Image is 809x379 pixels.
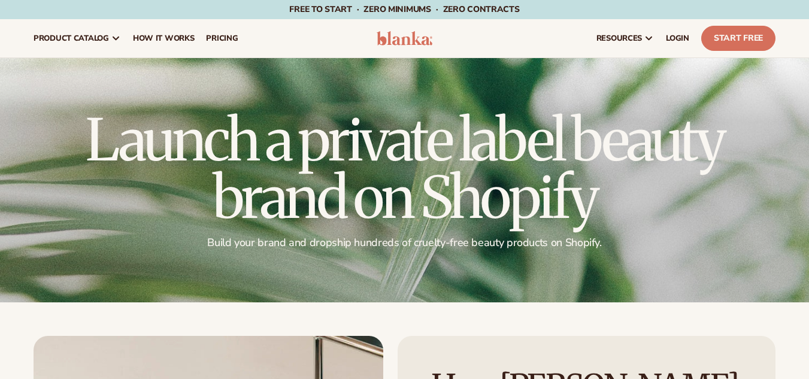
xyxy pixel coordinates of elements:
a: pricing [200,19,244,57]
img: logo [377,31,433,46]
a: resources [590,19,660,57]
span: product catalog [34,34,109,43]
span: LOGIN [666,34,689,43]
a: LOGIN [660,19,695,57]
p: Build your brand and dropship hundreds of cruelty-free beauty products on Shopify. [34,236,775,250]
span: pricing [206,34,238,43]
a: How It Works [127,19,201,57]
span: resources [596,34,642,43]
span: Free to start · ZERO minimums · ZERO contracts [289,4,519,15]
h1: Launch a private label beauty brand on Shopify [34,111,775,226]
a: product catalog [28,19,127,57]
a: Start Free [701,26,775,51]
span: How It Works [133,34,195,43]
